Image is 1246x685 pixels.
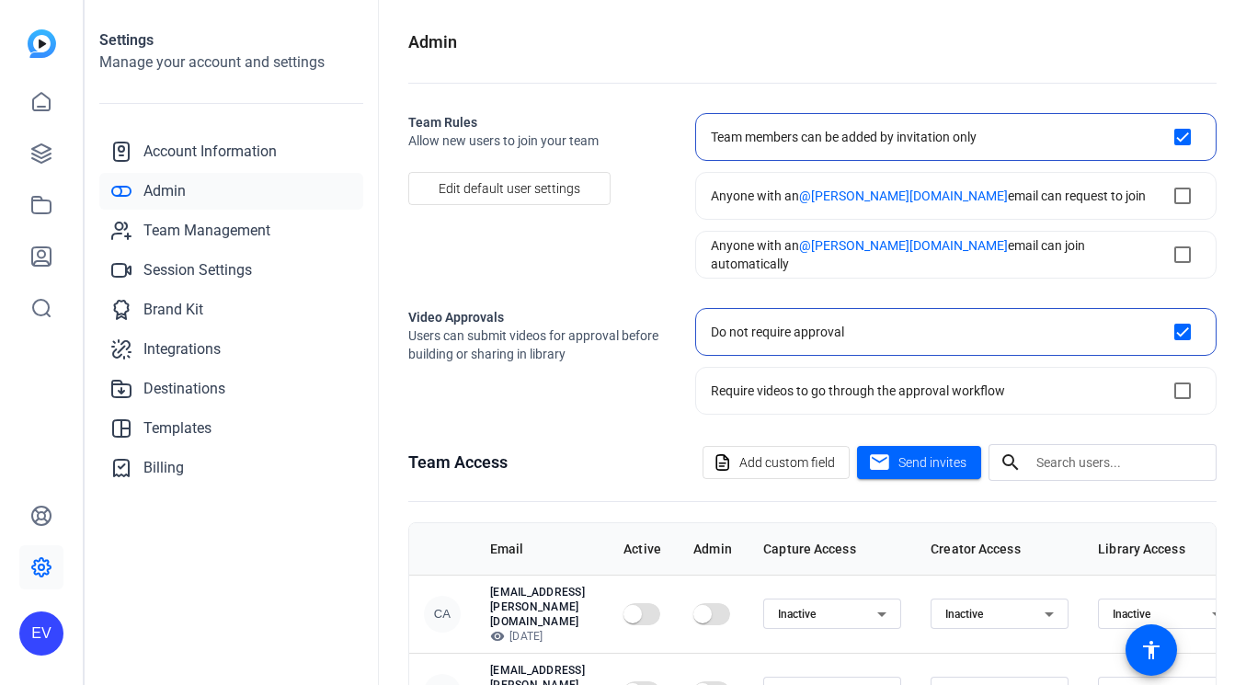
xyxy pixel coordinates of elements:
[408,450,508,475] h1: Team Access
[711,128,977,146] div: Team members can be added by invitation only
[424,596,461,633] div: CA
[408,326,666,363] span: Users can submit videos for approval before building or sharing in library
[799,188,1008,203] span: @[PERSON_NAME][DOMAIN_NAME]
[143,220,270,242] span: Team Management
[408,172,611,205] button: Edit default user settings
[439,171,580,206] span: Edit default user settings
[99,450,363,486] a: Billing
[143,338,221,360] span: Integrations
[1140,639,1162,661] mat-icon: accessibility
[475,523,609,575] th: Email
[778,608,816,621] span: Inactive
[408,131,666,150] span: Allow new users to join your team
[711,187,1146,205] div: Anyone with an email can request to join
[143,299,203,321] span: Brand Kit
[609,523,679,575] th: Active
[99,291,363,328] a: Brand Kit
[945,608,983,621] span: Inactive
[99,173,363,210] a: Admin
[99,212,363,249] a: Team Management
[143,259,252,281] span: Session Settings
[868,451,891,474] mat-icon: mail
[99,331,363,368] a: Integrations
[408,113,666,131] h2: Team Rules
[99,51,363,74] h2: Manage your account and settings
[28,29,56,58] img: blue-gradient.svg
[408,29,457,55] h1: Admin
[19,611,63,656] div: EV
[679,523,749,575] th: Admin
[799,238,1008,253] span: @[PERSON_NAME][DOMAIN_NAME]
[490,629,594,644] p: [DATE]
[99,29,363,51] h1: Settings
[99,133,363,170] a: Account Information
[989,451,1033,474] mat-icon: search
[1113,608,1150,621] span: Inactive
[739,445,835,480] span: Add custom field
[1036,451,1202,474] input: Search users...
[143,457,184,479] span: Billing
[916,523,1083,575] th: Creator Access
[711,236,1164,273] div: Anyone with an email can join automatically
[490,629,505,644] mat-icon: visibility
[99,371,363,407] a: Destinations
[408,308,666,326] h2: Video Approvals
[898,453,966,473] span: Send invites
[143,417,211,440] span: Templates
[99,252,363,289] a: Session Settings
[99,410,363,447] a: Templates
[490,585,594,629] p: [EMAIL_ADDRESS][PERSON_NAME][DOMAIN_NAME]
[143,180,186,202] span: Admin
[143,141,277,163] span: Account Information
[711,323,844,341] div: Do not require approval
[711,382,1005,400] div: Require videos to go through the approval workflow
[857,446,981,479] button: Send invites
[703,446,850,479] button: Add custom field
[749,523,916,575] th: Capture Access
[143,378,225,400] span: Destinations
